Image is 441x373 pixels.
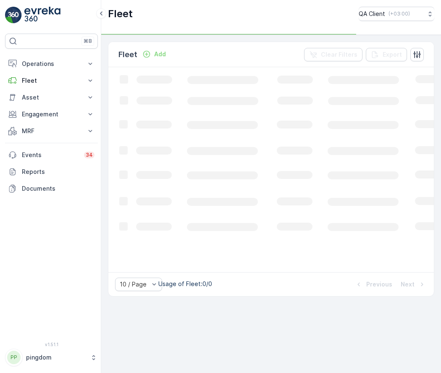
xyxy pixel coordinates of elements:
[22,76,81,85] p: Fleet
[22,60,81,68] p: Operations
[26,353,86,362] p: pingdom
[401,280,415,289] p: Next
[359,10,385,18] p: QA Client
[22,184,94,193] p: Documents
[5,163,98,180] a: Reports
[5,72,98,89] button: Fleet
[359,7,434,21] button: QA Client(+03:00)
[22,127,81,135] p: MRF
[5,7,22,24] img: logo
[5,342,98,347] span: v 1.51.1
[383,50,402,59] p: Export
[22,110,81,118] p: Engagement
[366,280,392,289] p: Previous
[139,49,169,59] button: Add
[354,279,393,289] button: Previous
[5,180,98,197] a: Documents
[22,151,79,159] p: Events
[321,50,357,59] p: Clear Filters
[84,38,92,45] p: ⌘B
[24,7,60,24] img: logo_light-DOdMpM7g.png
[400,279,427,289] button: Next
[388,11,410,17] p: ( +03:00 )
[7,351,21,364] div: PP
[5,89,98,106] button: Asset
[158,280,212,288] p: Usage of Fleet : 0/0
[22,168,94,176] p: Reports
[118,49,137,60] p: Fleet
[5,123,98,139] button: MRF
[86,152,93,158] p: 34
[22,93,81,102] p: Asset
[5,349,98,366] button: PPpingdom
[5,147,98,163] a: Events34
[108,7,133,21] p: Fleet
[304,48,362,61] button: Clear Filters
[5,106,98,123] button: Engagement
[366,48,407,61] button: Export
[154,50,166,58] p: Add
[5,55,98,72] button: Operations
